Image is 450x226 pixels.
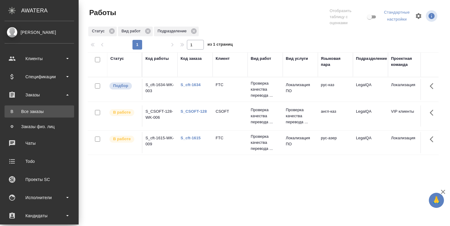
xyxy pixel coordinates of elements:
[216,82,245,88] p: FTC
[8,124,71,130] div: Заказы физ. лиц
[5,157,74,166] div: Todo
[383,8,411,24] div: split button
[181,136,201,140] a: S_cft-1615
[356,56,387,62] div: Подразделение
[2,154,77,169] a: Todo
[207,41,233,50] span: из 1 страниц
[181,56,202,62] div: Код заказа
[388,105,423,127] td: VIP клиенты
[142,105,178,127] td: S_CSOFT-128-WK-006
[5,72,74,81] div: Спецификации
[5,211,74,220] div: Кандидаты
[88,8,116,18] span: Работы
[110,56,124,62] div: Статус
[113,109,131,115] p: В работе
[251,80,280,98] p: Проверка качества перевода ...
[216,108,245,115] p: CSOFT
[286,56,308,62] div: Вид услуги
[109,82,139,90] div: Можно подбирать исполнителей
[216,135,245,141] p: FTC
[21,5,79,17] div: AWATERA
[2,172,77,187] a: Проекты SC
[92,28,107,34] p: Статус
[353,105,388,127] td: LegalQA
[5,193,74,202] div: Исполнители
[391,56,420,68] div: Проектная команда
[142,79,178,100] td: S_cft-1634-WK-003
[426,105,441,120] button: Здесь прячутся важные кнопки
[109,135,139,143] div: Исполнитель выполняет работу
[5,105,74,118] a: ВВсе заказы
[109,108,139,117] div: Исполнитель выполняет работу
[431,194,442,207] span: 🙏
[286,82,315,94] p: Локализация ПО
[216,56,230,62] div: Клиент
[426,79,441,93] button: Здесь прячутся важные кнопки
[5,90,74,99] div: Заказы
[5,54,74,63] div: Клиенты
[251,107,280,125] p: Проверка качества перевода ...
[113,136,131,142] p: В работе
[118,27,153,36] div: Вид работ
[2,136,77,151] a: Чаты
[5,121,74,133] a: ФЗаказы физ. лиц
[330,8,366,26] span: Отобразить таблицу с оценками
[142,132,178,153] td: S_cft-1615-WK-009
[154,27,199,36] div: Подразделение
[318,105,353,127] td: англ-каз
[388,79,423,100] td: Локализация
[411,9,426,23] span: Настроить таблицу
[5,175,74,184] div: Проекты SC
[429,193,444,208] button: 🙏
[5,139,74,148] div: Чаты
[8,108,71,115] div: Все заказы
[426,10,439,22] span: Посмотреть информацию
[181,82,201,87] a: S_cft-1634
[113,83,128,89] p: Подбор
[286,135,315,147] p: Локализация ПО
[388,132,423,153] td: Локализация
[286,107,315,125] p: Проверка качества перевода ...
[426,132,441,147] button: Здесь прячутся важные кнопки
[5,29,74,36] div: [PERSON_NAME]
[318,132,353,153] td: рус-азер
[181,109,207,114] a: S_CSOFT-128
[88,27,117,36] div: Статус
[251,56,271,62] div: Вид работ
[353,132,388,153] td: LegalQA
[251,134,280,152] p: Проверка качества перевода ...
[318,79,353,100] td: рус-каз
[122,28,143,34] p: Вид работ
[145,56,169,62] div: Код работы
[353,79,388,100] td: LegalQA
[158,28,189,34] p: Подразделение
[321,56,350,68] div: Языковая пара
